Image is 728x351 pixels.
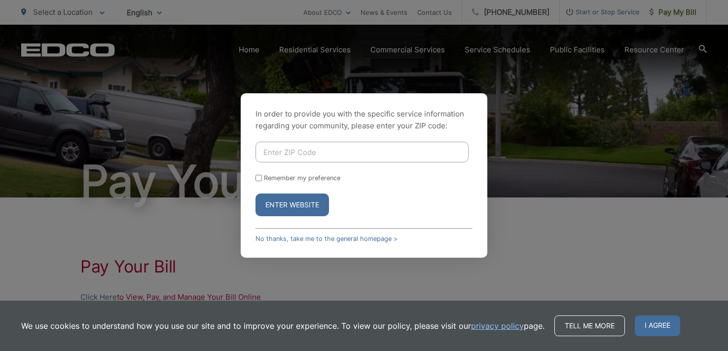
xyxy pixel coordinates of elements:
input: Enter ZIP Code [255,142,469,162]
label: Remember my preference [264,174,340,182]
button: Enter Website [255,194,329,216]
a: privacy policy [471,320,524,332]
p: We use cookies to understand how you use our site and to improve your experience. To view our pol... [21,320,545,332]
p: In order to provide you with the specific service information regarding your community, please en... [255,108,473,132]
a: Tell me more [554,315,625,336]
a: No thanks, take me to the general homepage > [255,235,398,242]
span: I agree [635,315,680,336]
